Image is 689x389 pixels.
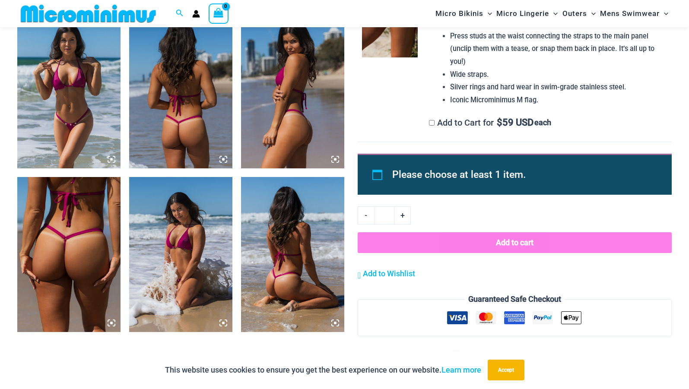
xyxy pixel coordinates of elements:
[450,68,665,81] li: Wide straps.
[358,267,415,280] a: Add to Wishlist
[433,3,494,25] a: Micro BikinisMenu ToggleMenu Toggle
[241,13,344,168] img: Tight Rope Pink 319 Top 4212 Micro
[450,81,665,94] li: Silver rings and hard wear in swim-grade stainless steel.
[496,3,549,25] span: Micro Lingerie
[358,206,374,225] a: -
[534,118,551,127] span: each
[441,365,481,374] a: Learn more
[465,293,565,306] legend: Guaranteed Safe Checkout
[587,3,596,25] span: Menu Toggle
[598,3,670,25] a: Mens SwimwearMenu ToggleMenu Toggle
[600,3,660,25] span: Mens Swimwear
[494,3,560,25] a: Micro LingerieMenu ToggleMenu Toggle
[488,360,524,380] button: Accept
[241,177,344,332] img: Tight Rope Pink 319 Top 4212 Micro
[497,118,533,127] span: 59 USD
[483,3,492,25] span: Menu Toggle
[363,269,415,278] span: Add to Wishlist
[17,4,159,23] img: MM SHOP LOGO FLAT
[17,13,121,168] img: Tight Rope Pink 319 Top 4212 Micro
[358,232,672,253] button: Add to cart
[374,206,394,225] input: Product quantity
[562,3,587,25] span: Outers
[394,206,411,225] a: +
[497,117,502,128] span: $
[435,3,483,25] span: Micro Bikinis
[549,3,558,25] span: Menu Toggle
[192,10,200,18] a: Account icon link
[17,177,121,332] img: Tight Rope Pink 319 4212 Micro
[429,120,435,126] input: Add to Cart for$59 USD each
[432,1,672,26] nav: Site Navigation
[129,177,232,332] img: Tight Rope Pink 319 Top 4212 Micro
[429,117,551,128] label: Add to Cart for
[209,3,229,23] a: View Shopping Cart, empty
[560,3,598,25] a: OutersMenu ToggleMenu Toggle
[165,364,481,376] p: This website uses cookies to ensure you get the best experience on our website.
[392,165,652,185] li: Please choose at least 1 item.
[660,3,668,25] span: Menu Toggle
[450,30,665,68] li: Press studs at the waist connecting the straps to the main panel (unclip them with a tease, or sn...
[450,94,665,107] li: Iconic Microminimus M flag.
[176,8,184,19] a: Search icon link
[129,13,232,168] img: Tight Rope Pink 319 Top 4212 Micro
